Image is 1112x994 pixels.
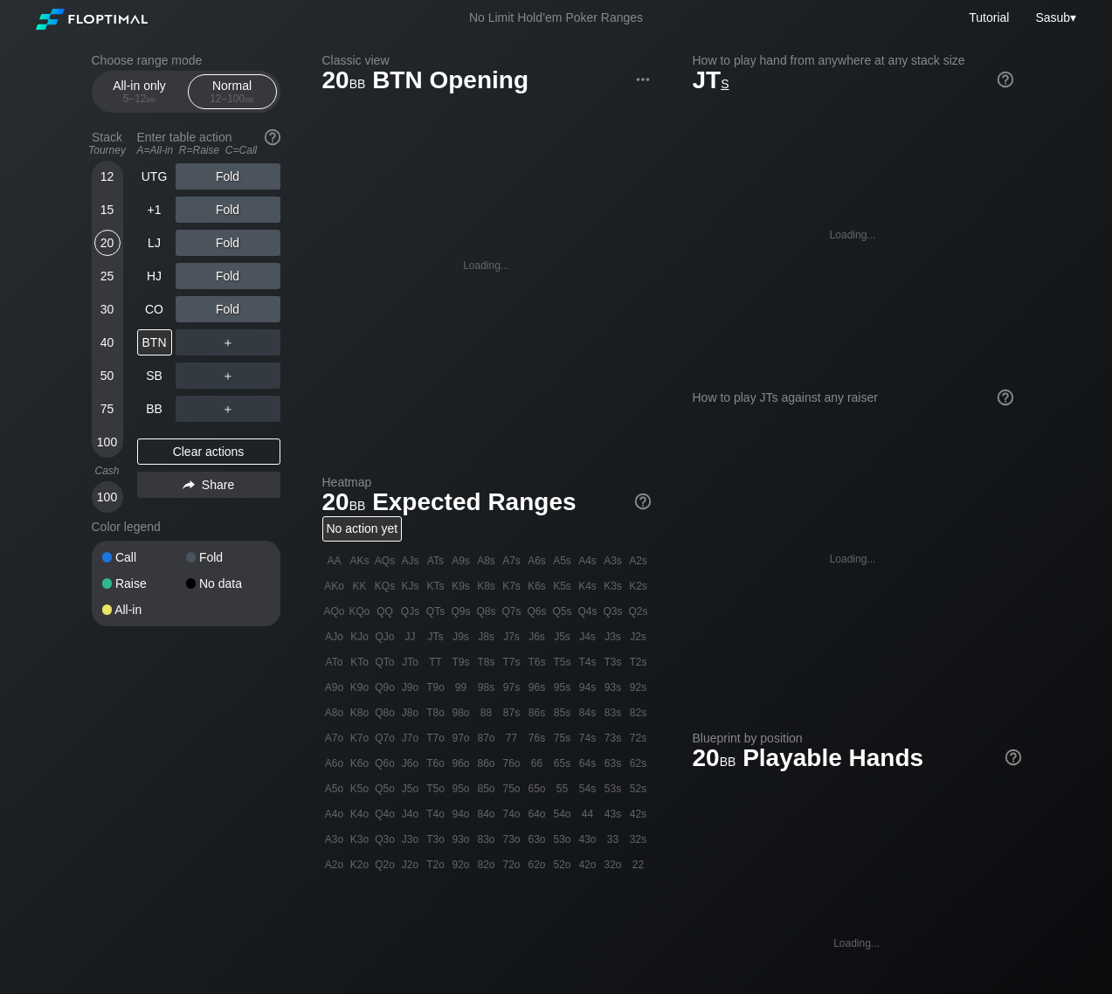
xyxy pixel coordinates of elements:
[263,128,282,147] img: help.32db89a4.svg
[550,599,575,624] div: Q5s
[322,802,347,826] div: A4o
[693,731,1021,745] h2: Blueprint by position
[449,599,473,624] div: Q9s
[348,852,372,877] div: K2o
[626,650,651,674] div: T2s
[322,53,651,67] h2: Classic view
[830,553,876,565] div: Loading...
[474,802,499,826] div: 84o
[449,827,473,852] div: 93o
[500,701,524,725] div: 87s
[398,751,423,776] div: J6o
[693,53,1013,67] h2: How to play hand from anywhere at any stack size
[996,388,1015,407] img: help.32db89a4.svg
[576,726,600,750] div: 74s
[137,230,172,256] div: LJ
[550,726,575,750] div: 75s
[92,53,280,67] h2: Choose range mode
[137,144,280,156] div: A=All-in R=Raise C=Call
[322,751,347,776] div: A6o
[94,163,121,190] div: 12
[1035,10,1070,24] span: Sasub
[449,701,473,725] div: 98o
[94,484,121,510] div: 100
[322,516,403,542] div: No action yet
[320,489,369,518] span: 20
[1031,8,1078,27] div: ▾
[626,751,651,776] div: 62s
[137,472,280,498] div: Share
[245,93,254,105] span: bb
[322,625,347,649] div: AJo
[449,574,473,598] div: K9s
[398,675,423,700] div: J9o
[626,777,651,801] div: 52s
[633,70,653,89] img: ellipsis.fd386fe8.svg
[525,675,549,700] div: 96s
[449,726,473,750] div: 97o
[322,726,347,750] div: A7o
[550,549,575,573] div: A5s
[398,701,423,725] div: J8o
[830,229,876,241] div: Loading...
[373,701,397,725] div: Q8o
[348,549,372,573] div: AKs
[137,123,280,163] div: Enter table action
[576,574,600,598] div: K4s
[348,726,372,750] div: K7o
[474,574,499,598] div: K8s
[474,675,499,700] div: 98s
[348,574,372,598] div: KK
[322,475,651,489] h2: Heatmap
[373,574,397,598] div: KQs
[449,852,473,877] div: 92o
[996,70,1015,89] img: help.32db89a4.svg
[969,10,1009,24] a: Tutorial
[398,599,423,624] div: QJs
[94,263,121,289] div: 25
[176,296,280,322] div: Fold
[94,197,121,223] div: 15
[373,852,397,877] div: Q2o
[322,599,347,624] div: AQo
[373,650,397,674] div: QTo
[626,701,651,725] div: 82s
[92,513,280,541] div: Color legend
[349,494,366,514] span: bb
[349,72,366,92] span: bb
[322,650,347,674] div: ATo
[348,650,372,674] div: KTo
[576,599,600,624] div: Q4s
[373,549,397,573] div: AQs
[474,625,499,649] div: J8s
[322,777,347,801] div: A5o
[601,650,625,674] div: T3s
[576,650,600,674] div: T4s
[601,625,625,649] div: J3s
[424,852,448,877] div: T2o
[36,9,148,30] img: Floptimal logo
[373,777,397,801] div: Q5o
[449,675,473,700] div: 99
[176,197,280,223] div: Fold
[424,675,448,700] div: T9o
[398,574,423,598] div: KJs
[833,937,880,949] div: Loading...
[348,802,372,826] div: K4o
[85,144,130,156] div: Tourney
[463,259,509,272] div: Loading...
[633,492,653,511] img: help.32db89a4.svg
[721,72,729,92] span: s
[176,396,280,422] div: ＋
[398,726,423,750] div: J7o
[474,701,499,725] div: 88
[601,751,625,776] div: 63s
[322,675,347,700] div: A9o
[500,751,524,776] div: 76o
[443,10,669,29] div: No Limit Hold’em Poker Ranges
[474,751,499,776] div: 86o
[348,675,372,700] div: K9o
[186,551,270,563] div: Fold
[626,827,651,852] div: 32s
[550,802,575,826] div: 54o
